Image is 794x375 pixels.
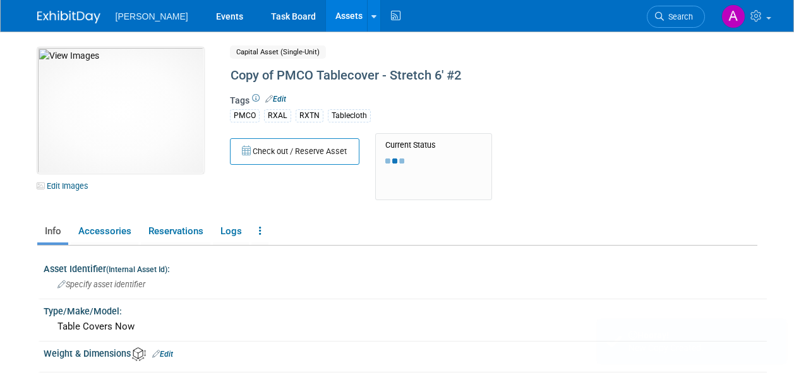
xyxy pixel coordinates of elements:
[629,342,777,354] div: New Copy Created.
[230,109,260,122] div: PMCO
[226,64,704,87] div: Copy of PMCO Tablecover - Stretch 6' #2
[141,220,210,242] a: Reservations
[230,138,359,165] button: Check out / Reserve Asset
[132,347,146,361] img: Asset Weight and Dimensions
[53,317,757,336] div: Table Covers Now
[265,95,286,104] a: Edit
[213,220,249,242] a: Logs
[37,178,93,194] a: Edit Images
[230,94,704,131] div: Tags
[647,6,705,28] a: Search
[44,344,767,361] div: Weight & Dimensions
[44,302,767,318] div: Type/Make/Model:
[230,45,326,59] span: Capital Asset (Single-Unit)
[264,109,291,122] div: RXAL
[629,329,777,342] div: Hooray!
[106,265,167,274] small: (Internal Asset Id)
[152,350,173,359] a: Edit
[37,11,100,23] img: ExhibitDay
[328,109,371,122] div: Tablecloth
[385,158,404,164] img: loading...
[664,12,693,21] span: Search
[116,11,188,21] span: [PERSON_NAME]
[37,47,204,174] img: View Images
[296,109,323,122] div: RXTN
[44,259,767,275] div: Asset Identifier :
[57,280,145,289] span: Specify asset identifier
[37,220,68,242] a: Info
[385,140,482,150] div: Current Status
[721,4,745,28] img: Amber Vincent
[71,220,138,242] a: Accessories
